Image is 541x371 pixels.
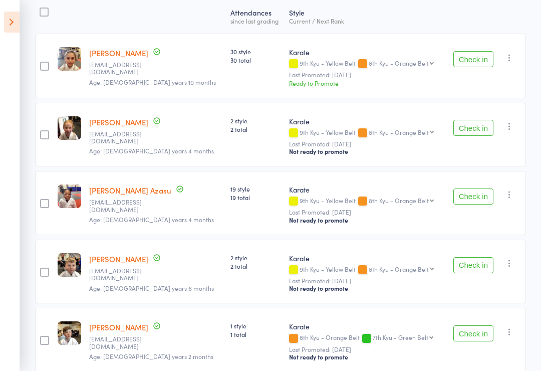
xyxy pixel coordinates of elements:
[289,140,441,147] small: Last Promoted: [DATE]
[89,284,214,292] span: Age: [DEMOGRAPHIC_DATA] years 6 months
[289,334,441,342] div: 8th Kyu - Orange Belt
[89,117,148,127] a: [PERSON_NAME]
[289,116,441,126] div: Karate
[289,60,441,68] div: 9th Kyu - Yellow Belt
[369,197,429,204] div: 8th Kyu - Orange Belt
[89,48,148,58] a: [PERSON_NAME]
[289,216,441,224] div: Not ready to promote
[89,267,154,282] small: megsandliz@gmail.com
[289,284,441,292] div: Not ready to promote
[289,353,441,361] div: Not ready to promote
[89,61,154,76] small: as.armanios@gmail.com
[226,3,285,29] div: Atten­dances
[58,253,81,277] img: image1748503312.png
[89,254,148,264] a: [PERSON_NAME]
[230,47,281,56] span: 30 style
[289,71,441,78] small: Last Promoted: [DATE]
[230,330,281,338] span: 1 total
[230,184,281,193] span: 19 style
[89,199,154,213] small: felixazasu@gmail.com
[89,146,214,155] span: Age: [DEMOGRAPHIC_DATA] years 4 months
[289,147,441,155] div: Not ready to promote
[289,346,441,353] small: Last Promoted: [DATE]
[89,215,214,224] span: Age: [DEMOGRAPHIC_DATA] years 4 months
[453,257,493,273] button: Check in
[230,193,281,202] span: 19 total
[373,334,428,340] div: 7th Kyu - Green Belt
[289,18,441,24] div: Current / Next Rank
[230,321,281,330] span: 1 style
[289,79,441,87] div: Ready to Promote
[289,266,441,274] div: 9th Kyu - Yellow Belt
[369,60,429,66] div: 8th Kyu - Orange Belt
[289,321,441,331] div: Karate
[58,116,81,140] img: image1652075467.png
[58,47,81,71] img: image1705988022.png
[453,325,493,341] button: Check in
[285,3,445,29] div: Style
[289,277,441,284] small: Last Promoted: [DATE]
[89,335,154,350] small: Anthea.horn@health.nsw.gov.au
[89,352,213,360] span: Age: [DEMOGRAPHIC_DATA] years 2 months
[289,129,441,137] div: 9th Kyu - Yellow Belt
[369,129,429,135] div: 8th Kyu - Orange Belt
[369,266,429,272] div: 8th Kyu - Orange Belt
[289,184,441,195] div: Karate
[58,321,81,345] img: image1727075588.png
[230,125,281,133] span: 2 total
[453,120,493,136] button: Check in
[89,322,148,332] a: [PERSON_NAME]
[289,197,441,206] div: 9th Kyu - Yellow Belt
[289,209,441,216] small: Last Promoted: [DATE]
[230,253,281,262] span: 2 style
[230,18,281,24] div: since last grading
[58,184,81,208] img: image1677646497.png
[89,185,171,196] a: [PERSON_NAME] Azasu
[89,78,216,86] span: Age: [DEMOGRAPHIC_DATA] years 10 months
[453,51,493,67] button: Check in
[453,189,493,205] button: Check in
[289,253,441,263] div: Karate
[289,47,441,57] div: Karate
[230,56,281,64] span: 30 total
[230,262,281,270] span: 2 total
[230,116,281,125] span: 2 style
[89,130,154,145] small: Heathandholly@hotmail.com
